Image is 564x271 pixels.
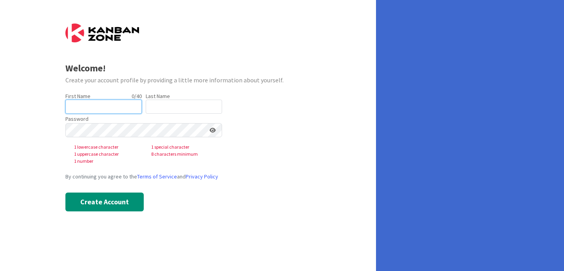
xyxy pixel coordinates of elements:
label: Last Name [146,93,170,100]
span: 1 lowercase character [68,144,145,151]
label: Password [65,115,89,123]
div: Create your account profile by providing a little more information about yourself. [65,75,311,85]
div: By continuing you agree to the and [65,173,311,181]
div: Welcome! [65,61,311,75]
span: 1 uppercase character [68,151,145,158]
div: 0 / 40 [93,93,142,100]
label: First Name [65,93,90,100]
button: Create Account [65,193,144,211]
a: Privacy Policy [186,173,218,180]
span: 1 number [68,158,145,165]
a: Terms of Service [137,173,177,180]
span: 1 special character [145,144,222,151]
span: 8 characters minimum [145,151,222,158]
img: Kanban Zone [65,24,139,42]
